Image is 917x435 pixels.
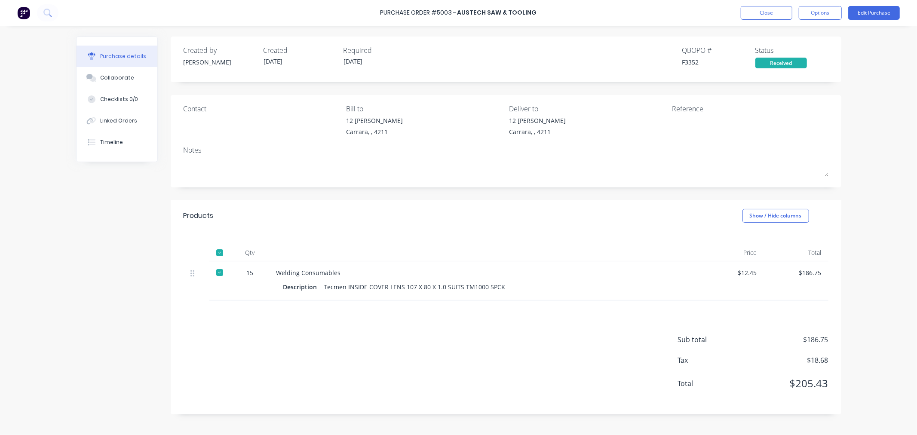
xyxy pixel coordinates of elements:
button: Show / Hide columns [742,209,809,223]
span: Total [678,378,742,389]
div: Tecmen INSIDE COVER LENS 107 X 80 X 1.0 SUITS TM1000 5PCK [324,281,506,293]
div: Qty [231,244,270,261]
div: Created by [184,45,257,55]
div: 12 [PERSON_NAME] [509,116,566,125]
span: Tax [678,355,742,365]
div: Status [755,45,828,55]
div: Required [343,45,417,55]
div: Linked Orders [100,117,137,125]
span: Sub total [678,334,742,345]
button: Options [799,6,842,20]
div: Contact [184,104,340,114]
div: Deliver to [509,104,666,114]
span: $205.43 [742,376,828,391]
span: $18.68 [742,355,828,365]
div: Reference [672,104,828,114]
div: Notes [184,145,828,155]
button: Close [741,6,792,20]
div: F3352 [682,58,755,67]
div: Received [755,58,807,68]
button: Linked Orders [77,110,157,132]
div: Checklists 0/0 [100,95,138,103]
div: Carrara, , 4211 [346,127,403,136]
img: Factory [17,6,30,19]
div: Carrara, , 4211 [509,127,566,136]
button: Timeline [77,132,157,153]
div: Total [764,244,828,261]
div: Products [184,211,214,221]
div: $186.75 [771,268,822,277]
div: Purchase Order #5003 - [380,9,457,18]
div: Purchase details [100,52,146,60]
span: $186.75 [742,334,828,345]
button: Collaborate [77,67,157,89]
button: Edit Purchase [848,6,900,20]
button: Checklists 0/0 [77,89,157,110]
div: $12.45 [706,268,757,277]
button: Purchase details [77,46,157,67]
div: Description [283,281,324,293]
div: Collaborate [100,74,134,82]
div: Price [699,244,764,261]
div: 12 [PERSON_NAME] [346,116,403,125]
div: Timeline [100,138,123,146]
div: Austech Saw & Tooling [457,9,537,18]
div: Bill to [346,104,503,114]
div: QBO PO # [682,45,755,55]
div: [PERSON_NAME] [184,58,257,67]
div: 15 [238,268,263,277]
div: Welding Consumables [276,268,693,277]
div: Created [264,45,337,55]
